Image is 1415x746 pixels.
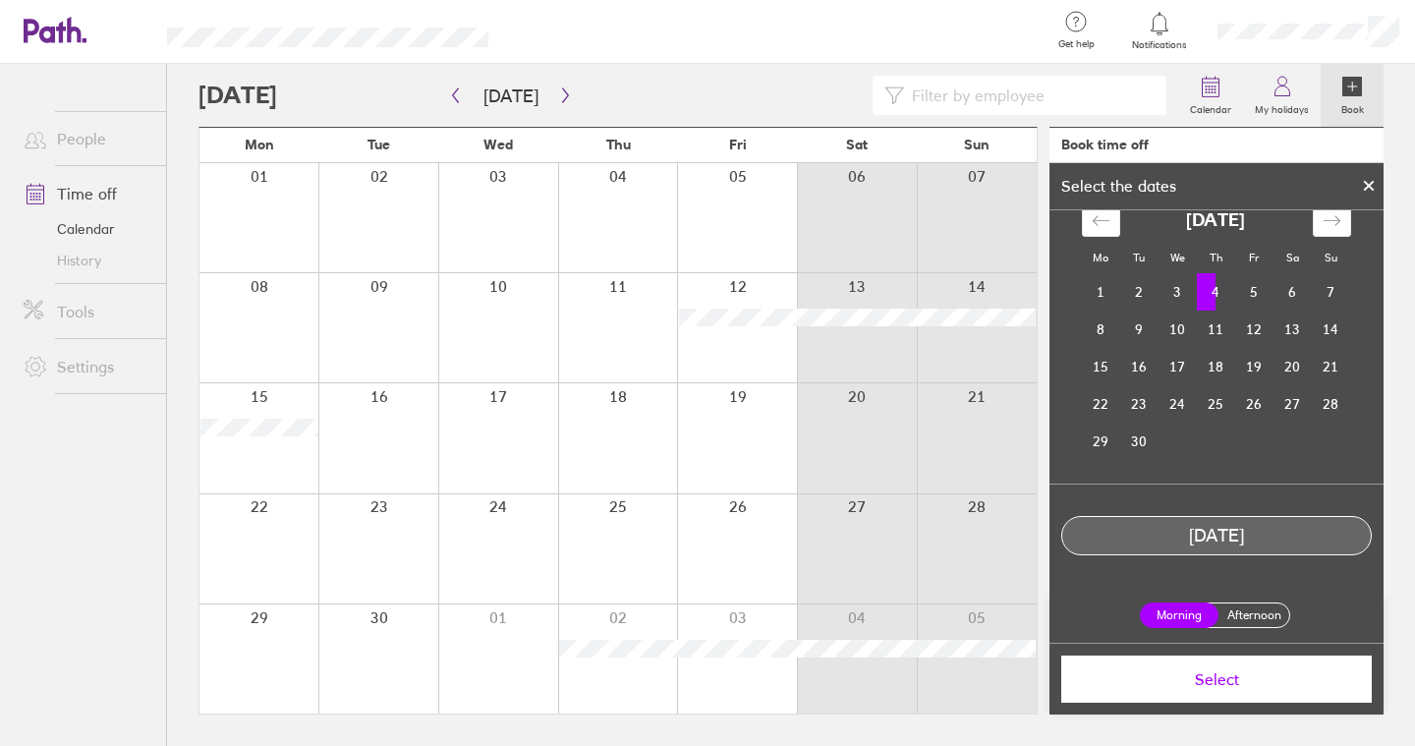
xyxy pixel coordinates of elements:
[1197,348,1235,385] td: Thursday, September 18, 2025
[1178,64,1243,127] a: Calendar
[964,137,990,152] span: Sun
[1082,204,1120,237] div: Move backward to switch to the previous month.
[1321,64,1384,127] a: Book
[1313,204,1351,237] div: Move forward to switch to the next month.
[1128,39,1192,51] span: Notifications
[1120,423,1159,460] td: Tuesday, September 30, 2025
[1061,656,1372,703] button: Select
[1128,10,1192,51] a: Notifications
[1120,273,1159,311] td: Tuesday, September 2, 2025
[8,245,166,276] a: History
[1235,311,1273,348] td: Friday, September 12, 2025
[1159,348,1197,385] td: Wednesday, September 17, 2025
[1082,385,1120,423] td: Monday, September 22, 2025
[8,119,166,158] a: People
[1060,187,1373,484] div: Calendar
[1120,348,1159,385] td: Tuesday, September 16, 2025
[1061,137,1149,152] div: Book time off
[1273,273,1312,311] td: Saturday, September 6, 2025
[1235,273,1273,311] td: Friday, September 5, 2025
[1273,348,1312,385] td: Saturday, September 20, 2025
[1312,273,1350,311] td: Sunday, September 7, 2025
[1235,348,1273,385] td: Friday, September 19, 2025
[904,77,1155,114] input: Filter by employee
[1325,251,1337,264] small: Su
[1312,311,1350,348] td: Sunday, September 14, 2025
[1140,603,1218,628] label: Morning
[1082,311,1120,348] td: Monday, September 8, 2025
[1243,64,1321,127] a: My holidays
[1235,385,1273,423] td: Friday, September 26, 2025
[1197,273,1235,311] td: Selected. Thursday, September 4, 2025
[1243,98,1321,116] label: My holidays
[1312,348,1350,385] td: Sunday, September 21, 2025
[1286,251,1299,264] small: Sa
[1197,385,1235,423] td: Thursday, September 25, 2025
[1170,251,1185,264] small: We
[1178,98,1243,116] label: Calendar
[1273,311,1312,348] td: Saturday, September 13, 2025
[1159,385,1197,423] td: Wednesday, September 24, 2025
[1330,98,1376,116] label: Book
[1215,603,1293,627] label: Afternoon
[1045,38,1108,50] span: Get help
[8,213,166,245] a: Calendar
[1120,385,1159,423] td: Tuesday, September 23, 2025
[1273,385,1312,423] td: Saturday, September 27, 2025
[1075,670,1358,688] span: Select
[1159,273,1197,311] td: Wednesday, September 3, 2025
[483,137,513,152] span: Wed
[368,137,390,152] span: Tue
[468,80,554,112] button: [DATE]
[8,292,166,331] a: Tools
[729,137,747,152] span: Fri
[1082,273,1120,311] td: Monday, September 1, 2025
[1062,526,1371,546] div: [DATE]
[1186,210,1245,231] strong: [DATE]
[1082,423,1120,460] td: Monday, September 29, 2025
[1197,311,1235,348] td: Thursday, September 11, 2025
[1210,251,1222,264] small: Th
[1133,251,1145,264] small: Tu
[245,137,274,152] span: Mon
[1312,385,1350,423] td: Sunday, September 28, 2025
[1120,311,1159,348] td: Tuesday, September 9, 2025
[8,347,166,386] a: Settings
[1049,177,1188,195] div: Select the dates
[8,174,166,213] a: Time off
[1093,251,1108,264] small: Mo
[846,137,868,152] span: Sat
[606,137,631,152] span: Thu
[1249,251,1259,264] small: Fr
[1082,348,1120,385] td: Monday, September 15, 2025
[1159,311,1197,348] td: Wednesday, September 10, 2025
